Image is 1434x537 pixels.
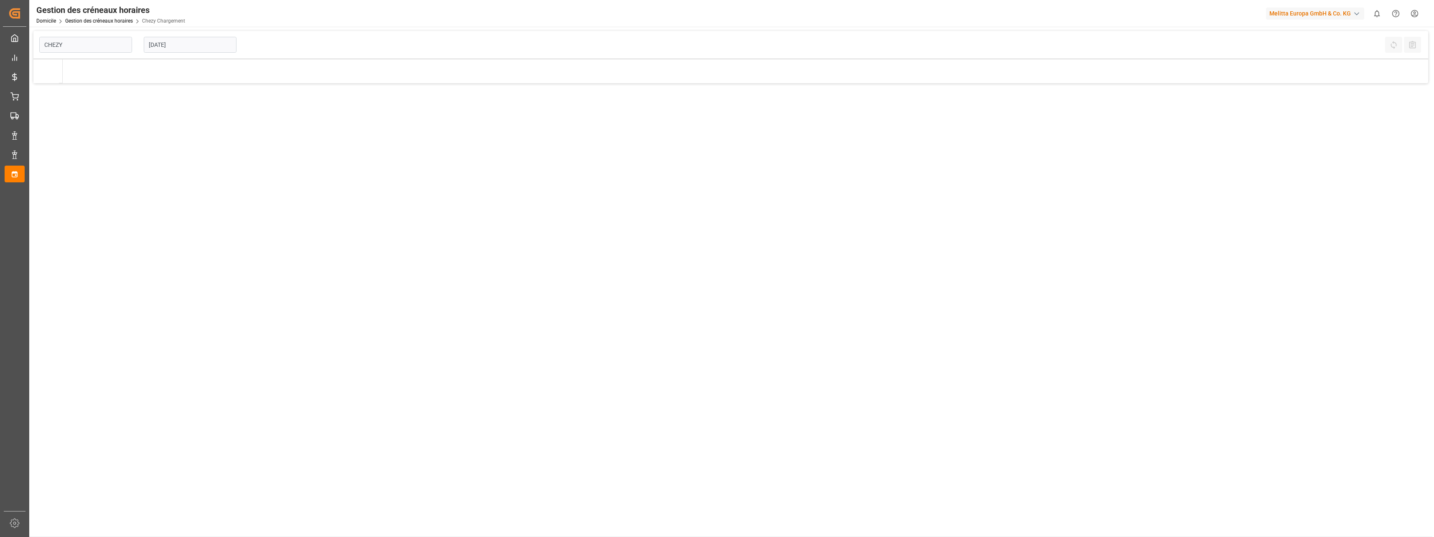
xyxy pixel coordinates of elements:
[1266,5,1368,21] button: Melitta Europa GmbH & Co. KG
[36,4,185,16] div: Gestion des créneaux horaires
[144,37,236,53] input: JJ-MM-AAAA
[65,18,133,24] a: Gestion des créneaux horaires
[36,18,56,24] a: Domicile
[1386,4,1405,23] button: Centre d’aide
[1368,4,1386,23] button: Afficher 0 nouvelles notifications
[1269,9,1351,18] font: Melitta Europa GmbH & Co. KG
[39,37,132,53] input: Type à rechercher/sélectionner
